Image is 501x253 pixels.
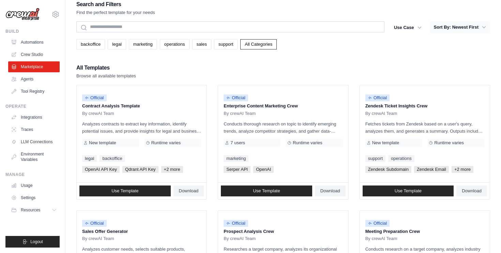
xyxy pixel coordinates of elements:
img: Logo [5,8,40,21]
h2: All Templates [76,63,136,73]
p: Find the perfect template for your needs [76,9,155,16]
a: Agents [8,74,60,85]
p: Fetches tickets from Zendesk based on a user's query, analyzes them, and generates a summary. Out... [365,120,484,135]
a: Environment Variables [8,149,60,165]
a: operations [388,155,414,162]
span: Runtime varies [151,140,181,146]
p: Prospect Analysis Crew [224,228,343,235]
span: Use Template [111,188,138,194]
button: Use Case [390,21,426,34]
span: By crewAI Team [365,111,397,116]
a: support [214,39,238,49]
a: Usage [8,180,60,191]
span: By crewAI Team [365,236,397,241]
a: support [365,155,385,162]
div: Operate [5,104,60,109]
a: marketing [224,155,248,162]
span: Use Template [253,188,280,194]
span: +2 more [161,166,183,173]
a: Download [456,185,487,196]
span: Serper API [224,166,250,173]
p: Zendesk Ticket Insights Crew [365,103,484,109]
a: operations [160,39,189,49]
span: Download [462,188,482,194]
span: Download [320,188,340,194]
span: Zendesk Email [414,166,449,173]
span: Official [82,94,107,101]
span: Runtime varies [434,140,464,146]
a: Integrations [8,112,60,123]
a: All Categories [240,39,277,49]
a: Download [315,185,346,196]
span: By crewAI Team [224,236,256,241]
span: New template [372,140,399,146]
span: OpenAI API Key [82,166,120,173]
a: sales [192,39,211,49]
span: OpenAI [253,166,274,173]
a: Use Template [363,185,454,196]
a: Settings [8,192,60,203]
p: Contract Analysis Template [82,103,201,109]
a: Download [173,185,204,196]
a: legal [108,39,126,49]
p: Conducts thorough research on topic to identify emerging trends, analyze competitor strategies, a... [224,120,343,135]
a: Automations [8,37,60,48]
span: Qdrant API Key [122,166,158,173]
span: Use Template [395,188,422,194]
span: Official [224,220,248,227]
span: Download [179,188,199,194]
button: Sort By: Newest First [430,21,490,33]
div: Build [5,29,60,34]
a: LLM Connections [8,136,60,147]
span: Logout [30,239,43,244]
a: Marketplace [8,61,60,72]
a: Tool Registry [8,86,60,97]
button: Resources [8,205,60,215]
a: Use Template [79,185,171,196]
span: Zendesk Subdomain [365,166,411,173]
span: +2 more [452,166,473,173]
div: Manage [5,172,60,177]
button: Logout [5,236,60,248]
a: Traces [8,124,60,135]
span: Official [365,220,390,227]
p: Meeting Preparation Crew [365,228,484,235]
a: Crew Studio [8,49,60,60]
span: New template [89,140,116,146]
p: Sales Offer Generator [82,228,201,235]
span: 7 users [230,140,245,146]
span: Official [365,94,390,101]
span: By crewAI Team [224,111,256,116]
span: Runtime varies [293,140,322,146]
span: Resources [21,207,40,213]
a: backoffice [76,39,105,49]
p: Browse all available templates [76,73,136,79]
a: backoffice [100,155,125,162]
p: Enterprise Content Marketing Crew [224,103,343,109]
a: Use Template [221,185,312,196]
a: legal [82,155,97,162]
p: Analyzes contracts to extract key information, identify potential issues, and provide insights fo... [82,120,201,135]
span: By crewAI Team [82,236,114,241]
a: marketing [129,39,157,49]
span: Official [82,220,107,227]
span: By crewAI Team [82,111,114,116]
span: Official [224,94,248,101]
